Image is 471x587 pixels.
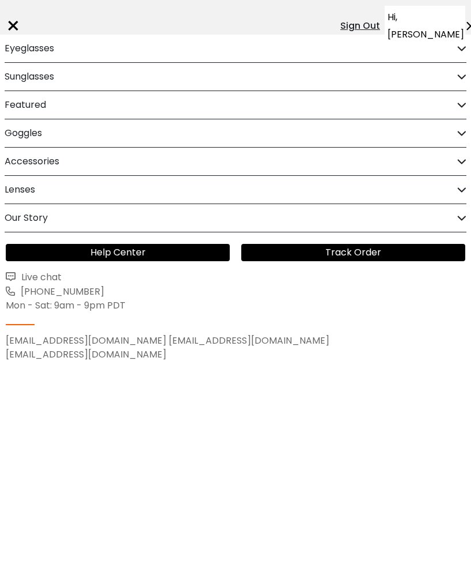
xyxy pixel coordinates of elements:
[169,334,329,348] a: [EMAIL_ADDRESS][DOMAIN_NAME]
[5,176,35,204] h2: Lenses
[6,284,465,299] a: [PHONE_NUMBER]
[340,19,380,33] div: Sign Out
[5,204,48,232] h2: Our Story
[388,9,464,43] span: Hi, [PERSON_NAME]
[5,148,59,175] h2: Accessories
[6,9,21,43] div: ×
[18,270,62,284] span: Live chat
[5,119,42,147] h2: Goggles
[6,244,230,261] a: Help Center
[5,63,54,91] h2: Sunglasses
[6,299,465,313] div: Mon - Sat: 9am - 9pm PDT
[5,35,54,62] h2: Eyeglasses
[6,334,166,348] a: [EMAIL_ADDRESS][DOMAIN_NAME]
[5,91,46,119] h2: Featured
[6,348,166,362] a: [EMAIL_ADDRESS][DOMAIN_NAME]
[17,285,104,298] span: [PHONE_NUMBER]
[241,244,465,261] a: Track Order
